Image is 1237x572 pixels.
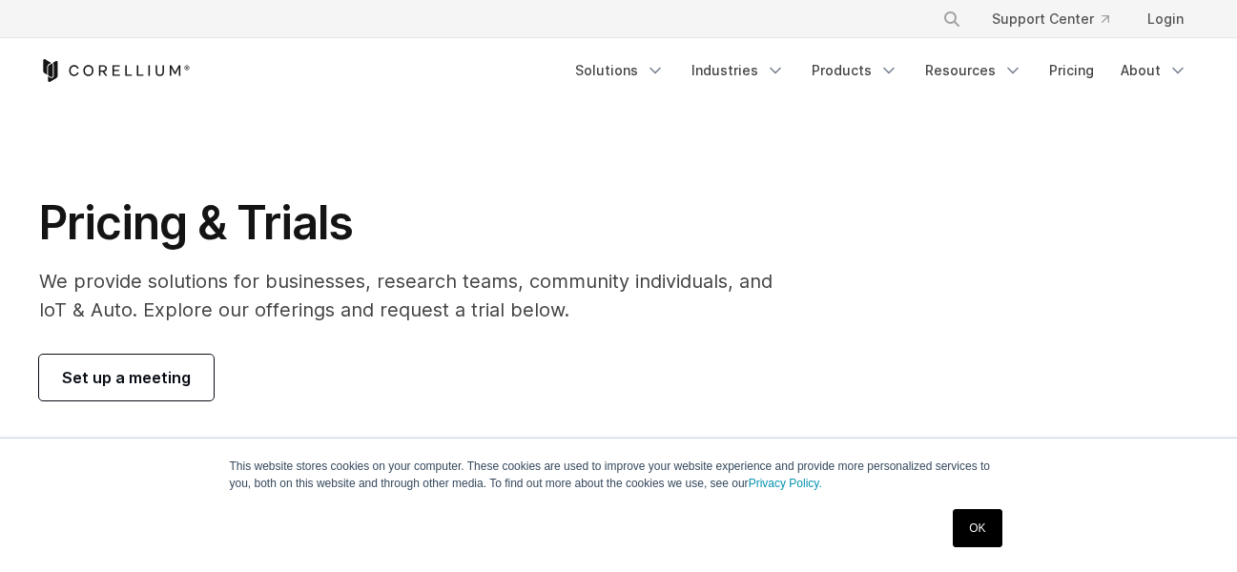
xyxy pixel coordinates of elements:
[914,53,1034,88] a: Resources
[564,53,1199,88] div: Navigation Menu
[977,2,1124,36] a: Support Center
[1132,2,1199,36] a: Login
[953,509,1001,547] a: OK
[39,194,799,252] h1: Pricing & Trials
[230,458,1008,492] p: This website stores cookies on your computer. These cookies are used to improve your website expe...
[935,2,969,36] button: Search
[919,2,1199,36] div: Navigation Menu
[39,355,214,400] a: Set up a meeting
[800,53,910,88] a: Products
[564,53,676,88] a: Solutions
[62,366,191,389] span: Set up a meeting
[749,477,822,490] a: Privacy Policy.
[680,53,796,88] a: Industries
[1038,53,1105,88] a: Pricing
[39,267,799,324] p: We provide solutions for businesses, research teams, community individuals, and IoT & Auto. Explo...
[39,59,191,82] a: Corellium Home
[1109,53,1199,88] a: About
